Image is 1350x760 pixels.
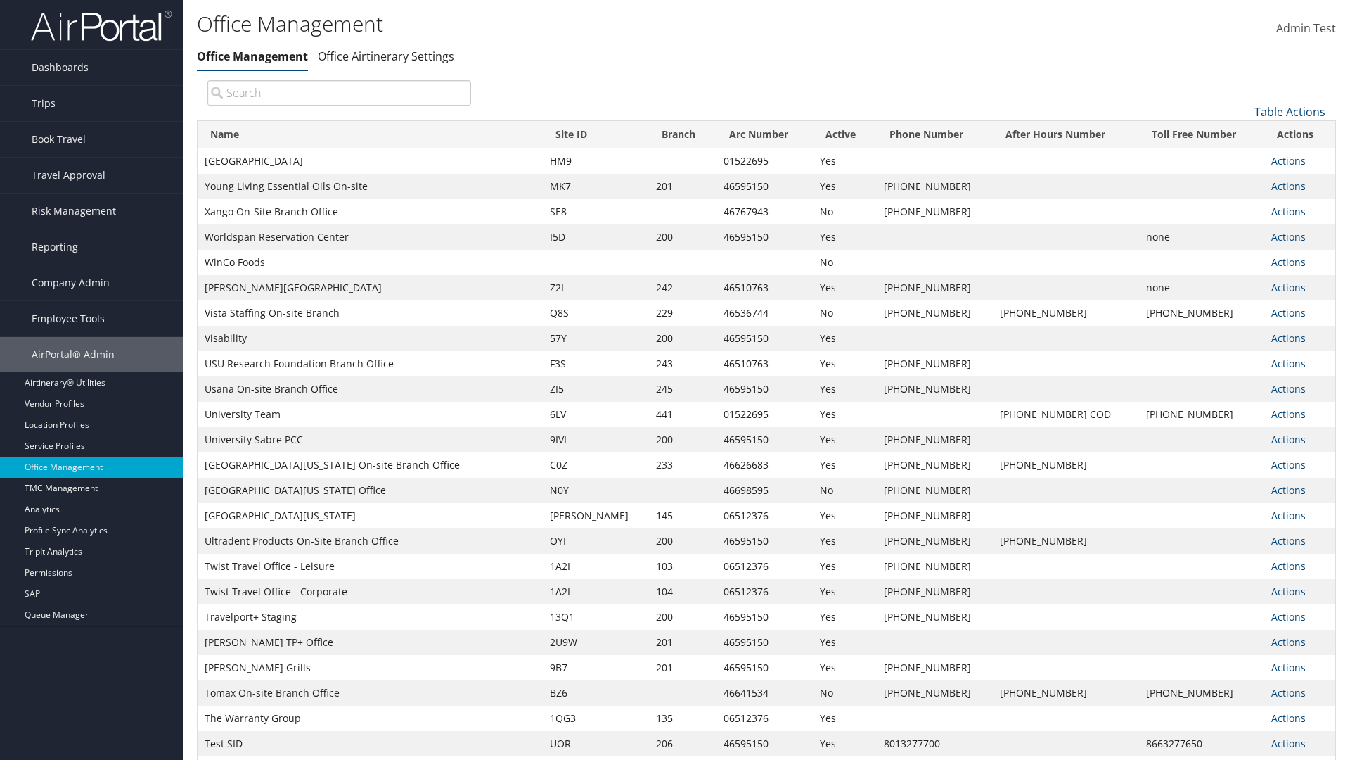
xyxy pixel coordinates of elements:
[543,199,649,224] td: SE8
[649,402,716,427] td: 441
[198,326,543,351] td: Visability
[877,427,993,452] td: [PHONE_NUMBER]
[198,528,543,554] td: Ultradent Products On-Site Branch Office
[198,478,543,503] td: [GEOGRAPHIC_DATA][US_STATE] Office
[32,229,78,265] span: Reporting
[32,122,86,157] span: Book Travel
[716,275,813,300] td: 46510763
[198,731,543,756] td: Test SID
[716,224,813,250] td: 46595150
[1271,382,1306,395] a: Actions
[198,706,543,731] td: The Warranty Group
[1139,731,1265,756] td: 8663277650
[1264,121,1335,148] th: Actions
[813,376,876,402] td: Yes
[1271,458,1306,471] a: Actions
[649,300,716,326] td: 229
[1271,357,1306,370] a: Actions
[198,300,543,326] td: Vista Staffing On-site Branch
[813,300,876,326] td: No
[543,300,649,326] td: Q8S
[198,275,543,300] td: [PERSON_NAME][GEOGRAPHIC_DATA]
[198,554,543,579] td: Twist Travel Office - Leisure
[649,579,716,604] td: 104
[543,351,649,376] td: F3S
[813,427,876,452] td: Yes
[649,604,716,630] td: 200
[649,174,716,199] td: 201
[716,174,813,199] td: 46595150
[543,731,649,756] td: UOR
[1139,402,1265,427] td: [PHONE_NUMBER]
[1271,281,1306,294] a: Actions
[1271,635,1306,649] a: Actions
[198,604,543,630] td: Travelport+ Staging
[543,554,649,579] td: 1A2I
[813,121,876,148] th: Active: activate to sort column ascending
[877,503,993,528] td: [PHONE_NUMBER]
[877,174,993,199] td: [PHONE_NUMBER]
[716,402,813,427] td: 01522695
[1276,20,1336,36] span: Admin Test
[649,351,716,376] td: 243
[1271,711,1306,725] a: Actions
[1271,610,1306,623] a: Actions
[813,655,876,680] td: Yes
[543,427,649,452] td: 9IVL
[543,402,649,427] td: 6LV
[1271,585,1306,598] a: Actions
[993,528,1139,554] td: [PHONE_NUMBER]
[31,9,172,42] img: airportal-logo.png
[198,452,543,478] td: [GEOGRAPHIC_DATA][US_STATE] On-site Branch Office
[32,194,116,229] span: Risk Management
[813,174,876,199] td: Yes
[1254,104,1325,120] a: Table Actions
[877,199,993,224] td: [PHONE_NUMBER]
[716,121,813,148] th: Arc Number: activate to sort column ascending
[543,148,649,174] td: HM9
[877,579,993,604] td: [PHONE_NUMBER]
[198,174,543,199] td: Young Living Essential Oils On-site
[716,554,813,579] td: 06512376
[813,680,876,706] td: No
[649,554,716,579] td: 103
[813,351,876,376] td: Yes
[877,604,993,630] td: [PHONE_NUMBER]
[1139,300,1265,326] td: [PHONE_NUMBER]
[1139,121,1265,148] th: Toll Free Number: activate to sort column ascending
[993,452,1139,478] td: [PHONE_NUMBER]
[32,337,115,372] span: AirPortal® Admin
[543,326,649,351] td: 57Y
[716,351,813,376] td: 46510763
[716,452,813,478] td: 46626683
[993,402,1139,427] td: [PHONE_NUMBER] COD
[716,326,813,351] td: 46595150
[32,265,110,300] span: Company Admin
[877,121,993,148] th: Phone Number: activate to sort column ascending
[543,604,649,630] td: 13Q1
[813,275,876,300] td: Yes
[543,478,649,503] td: N0Y
[197,49,308,64] a: Office Management
[813,630,876,655] td: Yes
[197,9,956,39] h1: Office Management
[198,579,543,604] td: Twist Travel Office - Corporate
[649,275,716,300] td: 242
[813,579,876,604] td: Yes
[877,376,993,402] td: [PHONE_NUMBER]
[813,528,876,554] td: Yes
[1271,534,1306,547] a: Actions
[813,326,876,351] td: Yes
[716,630,813,655] td: 46595150
[813,148,876,174] td: Yes
[649,427,716,452] td: 200
[198,680,543,706] td: Tomax On-site Branch Office
[716,199,813,224] td: 46767943
[32,86,56,121] span: Trips
[716,376,813,402] td: 46595150
[1271,179,1306,193] a: Actions
[877,680,993,706] td: [PHONE_NUMBER]
[649,503,716,528] td: 145
[813,250,876,275] td: No
[716,503,813,528] td: 06512376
